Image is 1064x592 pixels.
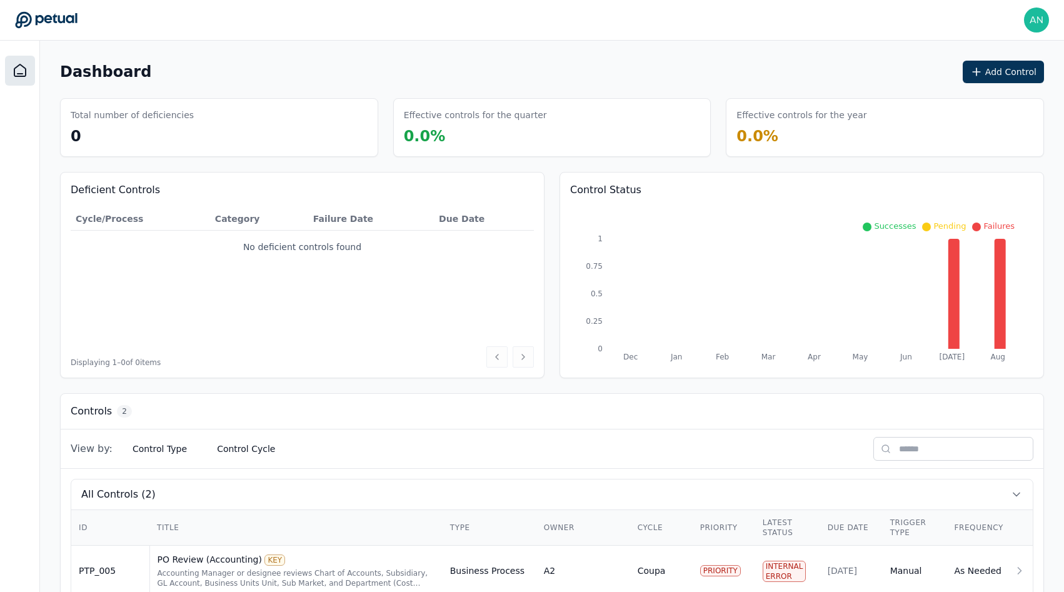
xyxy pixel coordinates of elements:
[586,262,603,271] tspan: 0.75
[820,510,883,546] th: Due Date
[71,479,1033,509] button: All Controls (2)
[874,221,916,231] span: Successes
[763,561,806,582] div: Internal Error
[623,353,638,361] tspan: Dec
[207,438,285,460] button: Control Cycle
[404,109,547,121] h3: Effective controls for the quarter
[536,510,630,546] th: Owner
[443,510,536,546] th: Type
[71,510,149,546] th: ID
[71,231,534,264] td: No deficient controls found
[570,183,1033,198] h3: Control Status
[755,510,820,546] th: Latest Status
[60,62,151,82] h1: Dashboard
[991,353,1005,361] tspan: Aug
[963,61,1044,83] button: Add Control
[71,208,210,231] th: Cycle/Process
[670,353,683,361] tspan: Jan
[598,344,603,353] tspan: 0
[946,510,1011,546] th: Frequency
[5,56,35,86] a: Dashboard
[404,128,446,145] span: 0.0 %
[210,208,308,231] th: Category
[149,510,443,546] th: Title
[71,128,81,145] span: 0
[591,289,603,298] tspan: 0.5
[71,109,194,121] h3: Total number of deficiencies
[1024,8,1049,33] img: andrew+doordash@petual.ai
[933,221,966,231] span: Pending
[983,221,1015,231] span: Failures
[71,183,534,198] h3: Deficient Controls
[158,568,435,588] div: Accounting Manager or designee reviews Chart of Accounts, Subsidiary, GL Account, Business Units ...
[308,208,434,231] th: Failure Date
[883,510,947,546] th: Trigger Type
[761,353,776,361] tspan: Mar
[736,109,866,121] h3: Effective controls for the year
[586,317,603,326] tspan: 0.25
[71,441,113,456] span: View by:
[71,404,112,419] h3: Controls
[900,353,912,361] tspan: Jun
[15,11,78,29] a: Go to Dashboard
[693,510,755,546] th: Priority
[81,487,156,502] span: All Controls (2)
[630,510,693,546] th: Cycle
[736,128,778,145] span: 0.0 %
[853,353,868,361] tspan: May
[117,405,132,418] span: 2
[808,353,821,361] tspan: Apr
[71,358,161,368] span: Displaying 1– 0 of 0 items
[940,353,965,361] tspan: [DATE]
[434,208,534,231] th: Due Date
[828,564,875,577] div: [DATE]
[264,554,285,566] div: KEY
[158,553,435,566] div: PO Review (Accounting)
[700,565,741,576] div: PRIORITY
[638,564,666,577] div: Coupa
[544,564,555,577] div: A2
[598,234,603,243] tspan: 1
[716,353,729,361] tspan: Feb
[123,438,197,460] button: Control Type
